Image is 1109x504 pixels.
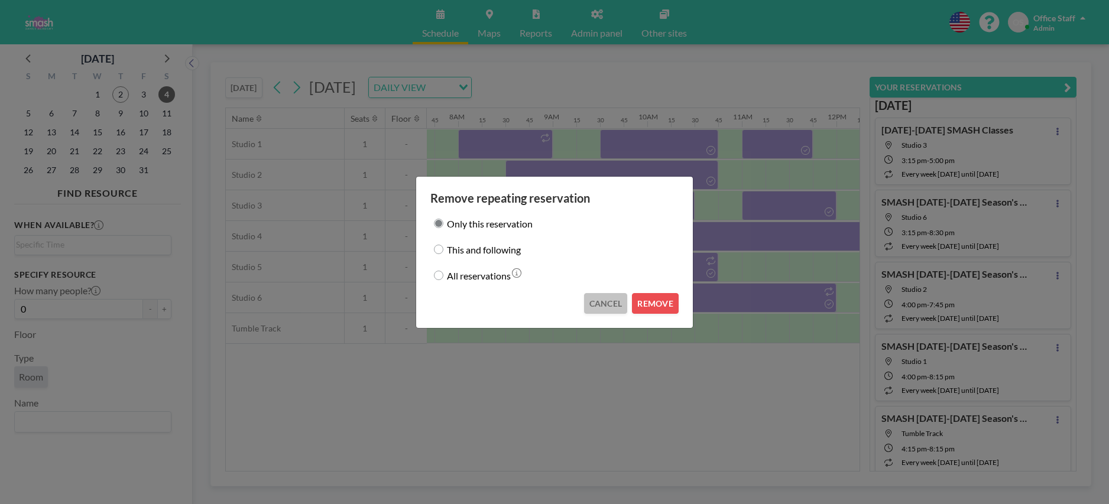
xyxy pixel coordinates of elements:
h3: Remove repeating reservation [430,191,679,206]
label: This and following [447,241,521,258]
label: Only this reservation [447,215,533,232]
button: CANCEL [584,293,628,314]
label: All reservations [447,267,511,284]
button: REMOVE [632,293,679,314]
